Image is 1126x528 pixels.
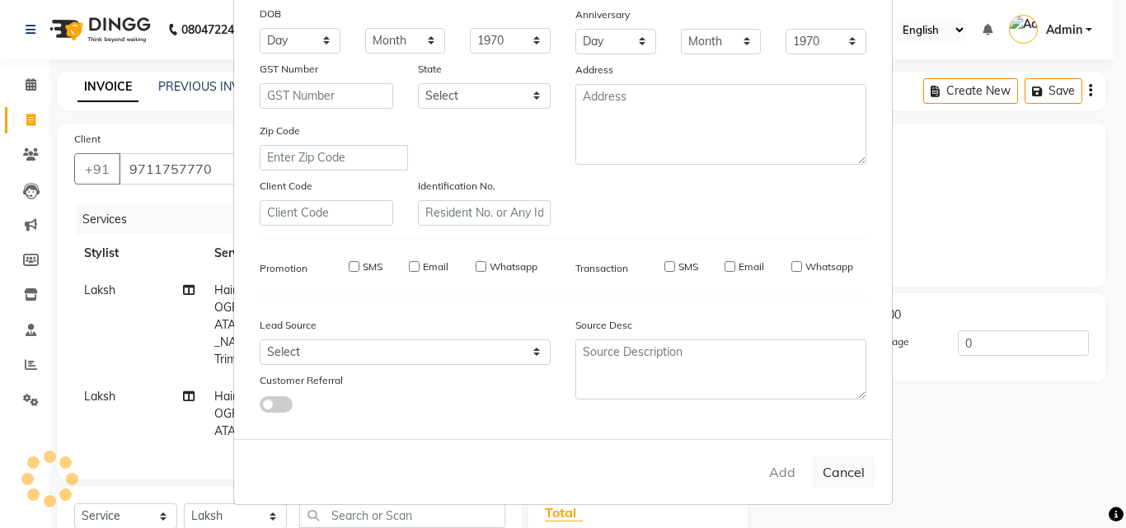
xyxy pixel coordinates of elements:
label: SMS [678,259,698,274]
label: Email [739,259,764,274]
label: Lead Source [260,318,317,333]
label: Identification No. [418,179,495,194]
label: Whatsapp [805,259,853,274]
input: Client Code [260,200,393,226]
label: Address [575,63,613,77]
input: GST Number [260,83,393,109]
label: SMS [363,259,382,274]
label: Anniversary [575,7,630,22]
label: Client Code [260,179,312,194]
label: State [418,62,442,77]
button: Cancel [812,456,875,488]
label: GST Number [260,62,318,77]
label: Zip Code [260,124,300,138]
input: Resident No. or Any Id [418,200,551,226]
label: DOB [260,7,281,21]
label: Customer Referral [260,373,343,388]
label: Promotion [260,261,307,276]
label: Source Desc [575,318,632,333]
label: Transaction [575,261,628,276]
input: Enter Zip Code [260,145,408,171]
label: Email [423,259,448,274]
label: Whatsapp [490,259,537,274]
